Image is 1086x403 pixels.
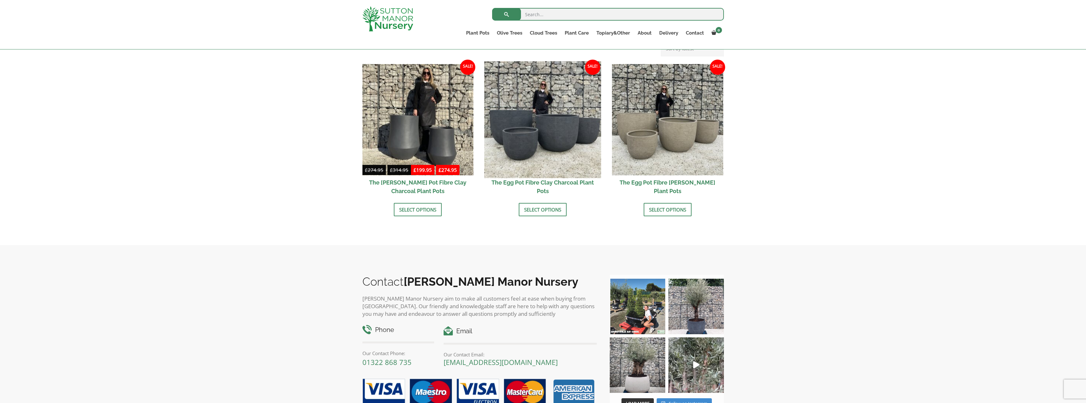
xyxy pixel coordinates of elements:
span: Sale! [710,60,725,75]
a: [EMAIL_ADDRESS][DOMAIN_NAME] [444,357,558,367]
img: The Egg Pot Fibre Clay Champagne Plant Pots [612,64,723,175]
span: Sale! [585,60,600,75]
del: - [362,166,411,175]
p: Our Contact Email: [444,351,597,358]
a: Topiary&Other [593,29,634,37]
h2: The Egg Pot Fibre Clay Charcoal Plant Pots [487,175,598,198]
img: A beautiful multi-stem Spanish Olive tree potted in our luxurious fibre clay pots 😍😍 [668,279,724,334]
img: The Egg Pot Fibre Clay Charcoal Plant Pots [484,61,601,178]
a: Delivery [655,29,682,37]
a: Sale! The Egg Pot Fibre [PERSON_NAME] Plant Pots [612,64,723,198]
bdi: 199.95 [413,167,432,173]
p: Our Contact Phone: [362,349,434,357]
h2: The [PERSON_NAME] Pot Fibre Clay Charcoal Plant Pots [362,175,474,198]
a: Sale! The Egg Pot Fibre Clay Charcoal Plant Pots [487,64,598,198]
bdi: 314.95 [390,167,408,173]
img: The Bien Hoa Pot Fibre Clay Charcoal Plant Pots [362,64,474,175]
bdi: 274.95 [365,167,383,173]
svg: Play [693,361,699,368]
a: Plant Pots [462,29,493,37]
a: Sale! £274.95-£314.95 £199.95-£274.95 The [PERSON_NAME] Pot Fibre Clay Charcoal Plant Pots [362,64,474,198]
img: Check out this beauty we potted at our nursery today ❤️‍🔥 A huge, ancient gnarled Olive tree plan... [610,337,665,393]
a: Olive Trees [493,29,526,37]
img: logo [362,6,413,31]
a: 01322 868 735 [362,357,412,367]
span: Sale! [460,60,475,75]
h2: Contact [362,275,597,288]
img: New arrivals Monday morning of beautiful olive trees 🤩🤩 The weather is beautiful this summer, gre... [668,337,724,393]
a: Select options for “The Egg Pot Fibre Clay Champagne Plant Pots” [644,203,692,216]
a: Contact [682,29,708,37]
h2: The Egg Pot Fibre [PERSON_NAME] Plant Pots [612,175,723,198]
img: Our elegant & picturesque Angustifolia Cones are an exquisite addition to your Bay Tree collectio... [610,279,665,334]
span: £ [413,167,416,173]
span: £ [439,167,441,173]
a: Select options for “The Egg Pot Fibre Clay Charcoal Plant Pots” [519,203,567,216]
a: Select options for “The Bien Hoa Pot Fibre Clay Charcoal Plant Pots” [394,203,442,216]
span: £ [390,167,393,173]
a: Cloud Trees [526,29,561,37]
bdi: 274.95 [439,167,457,173]
input: Search... [492,8,724,21]
a: 0 [708,29,724,37]
a: Play [668,337,724,393]
span: £ [365,167,368,173]
ins: - [411,166,459,175]
span: 0 [716,27,722,33]
h4: Phone [362,325,434,335]
h4: Email [444,326,597,336]
b: [PERSON_NAME] Manor Nursery [404,275,578,288]
a: Plant Care [561,29,593,37]
p: [PERSON_NAME] Manor Nursery aim to make all customers feel at ease when buying from [GEOGRAPHIC_D... [362,295,597,318]
a: About [634,29,655,37]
